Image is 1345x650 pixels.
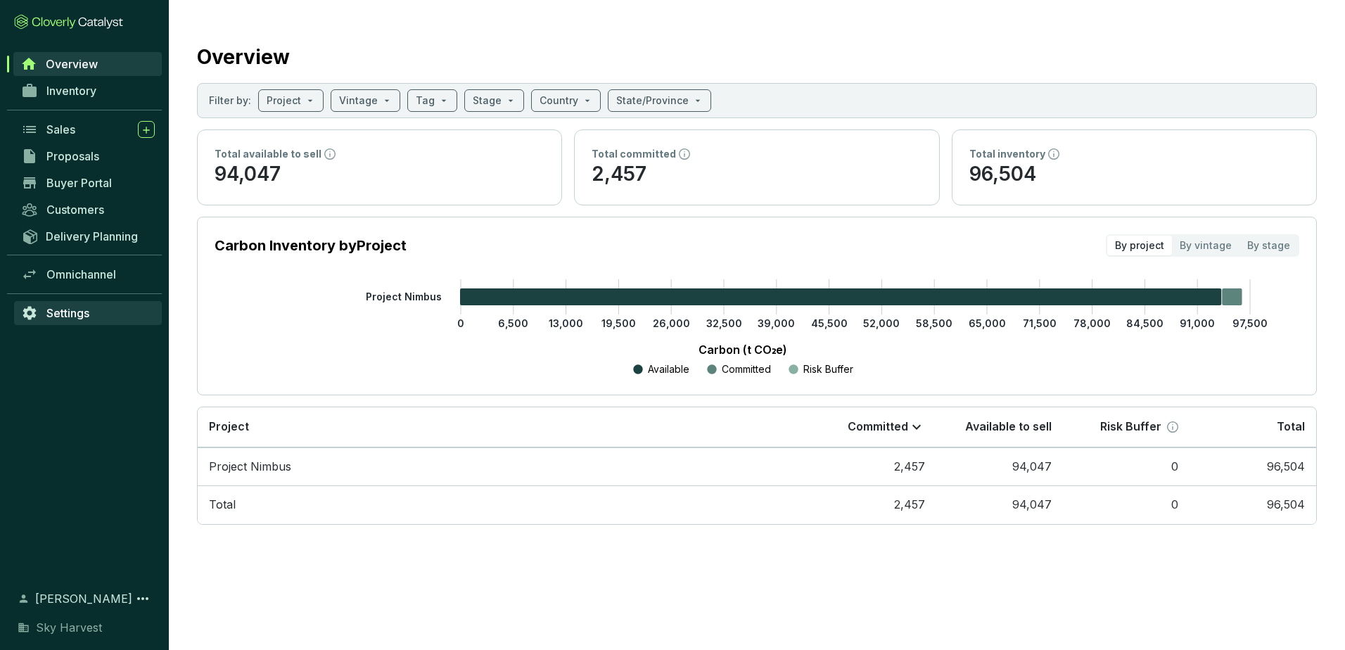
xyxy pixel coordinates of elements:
[653,317,690,329] tspan: 26,000
[236,341,1250,358] p: Carbon (t CO₂e)
[1106,234,1299,257] div: segmented control
[14,224,162,248] a: Delivery Planning
[1232,317,1268,329] tspan: 97,500
[706,317,742,329] tspan: 32,500
[1063,485,1190,524] td: 0
[648,362,689,376] p: Available
[1073,317,1111,329] tspan: 78,000
[498,317,528,329] tspan: 6,500
[1100,419,1161,435] p: Risk Buffer
[35,590,132,607] span: [PERSON_NAME]
[46,122,75,136] span: Sales
[14,79,162,103] a: Inventory
[848,419,908,435] p: Committed
[46,229,138,243] span: Delivery Planning
[14,117,162,141] a: Sales
[366,291,442,302] tspan: Project Nimbus
[811,317,848,329] tspan: 45,500
[810,485,936,524] td: 2,457
[549,317,583,329] tspan: 13,000
[46,84,96,98] span: Inventory
[46,149,99,163] span: Proposals
[601,317,636,329] tspan: 19,500
[197,42,290,72] h2: Overview
[215,161,544,188] p: 94,047
[863,317,900,329] tspan: 52,000
[758,317,795,329] tspan: 39,000
[198,407,810,447] th: Project
[46,203,104,217] span: Customers
[803,362,853,376] p: Risk Buffer
[457,317,464,329] tspan: 0
[1126,317,1164,329] tspan: 84,500
[14,171,162,195] a: Buyer Portal
[198,447,810,486] td: Project Nimbus
[969,161,1299,188] p: 96,504
[722,362,771,376] p: Committed
[14,198,162,222] a: Customers
[14,301,162,325] a: Settings
[936,485,1063,524] td: 94,047
[936,447,1063,486] td: 94,047
[1172,236,1239,255] div: By vintage
[215,236,407,255] p: Carbon Inventory by Project
[1190,485,1316,524] td: 96,504
[46,306,89,320] span: Settings
[592,147,676,161] p: Total committed
[14,262,162,286] a: Omnichannel
[36,619,102,636] span: Sky Harvest
[1023,317,1057,329] tspan: 71,500
[46,267,116,281] span: Omnichannel
[969,317,1006,329] tspan: 65,000
[1063,447,1190,486] td: 0
[198,485,810,524] td: Total
[1190,447,1316,486] td: 96,504
[1190,407,1316,447] th: Total
[1239,236,1298,255] div: By stage
[13,52,162,76] a: Overview
[592,161,922,188] p: 2,457
[215,147,321,161] p: Total available to sell
[46,176,112,190] span: Buyer Portal
[14,144,162,168] a: Proposals
[810,447,936,486] td: 2,457
[969,147,1045,161] p: Total inventory
[936,407,1063,447] th: Available to sell
[46,57,98,71] span: Overview
[209,94,251,108] p: Filter by:
[916,317,952,329] tspan: 58,500
[1180,317,1215,329] tspan: 91,000
[1107,236,1172,255] div: By project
